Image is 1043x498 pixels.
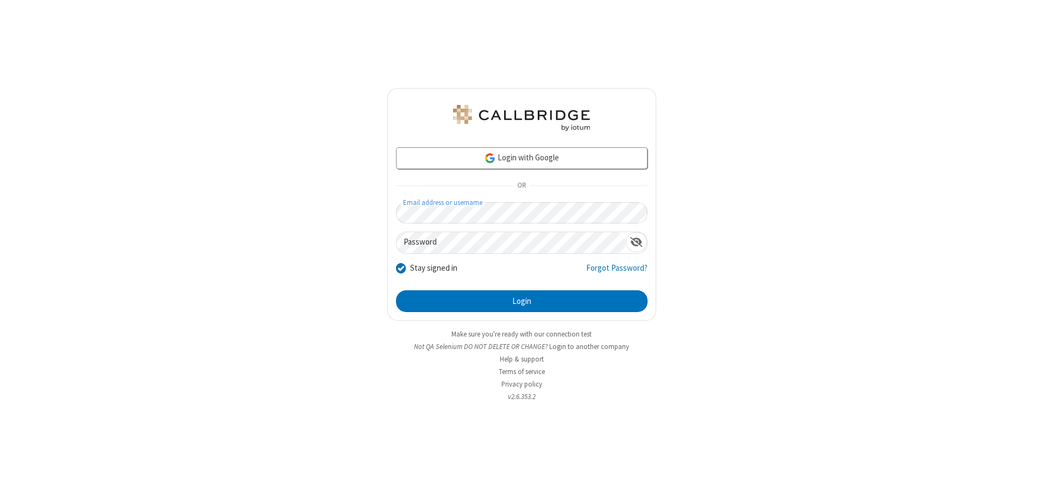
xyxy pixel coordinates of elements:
input: Password [397,232,626,253]
a: Terms of service [499,367,545,376]
label: Stay signed in [410,262,457,275]
a: Privacy policy [501,379,542,389]
img: QA Selenium DO NOT DELETE OR CHANGE [451,105,592,131]
a: Login with Google [396,147,648,169]
a: Help & support [500,354,544,364]
li: Not QA Selenium DO NOT DELETE OR CHANGE? [387,341,656,352]
span: OR [513,178,530,194]
img: google-icon.png [484,152,496,164]
a: Make sure you're ready with our connection test [451,329,592,339]
button: Login to another company [549,341,629,352]
input: Email address or username [396,202,648,223]
a: Forgot Password? [586,262,648,283]
li: v2.6.353.2 [387,391,656,402]
div: Show password [626,232,647,252]
button: Login [396,290,648,312]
